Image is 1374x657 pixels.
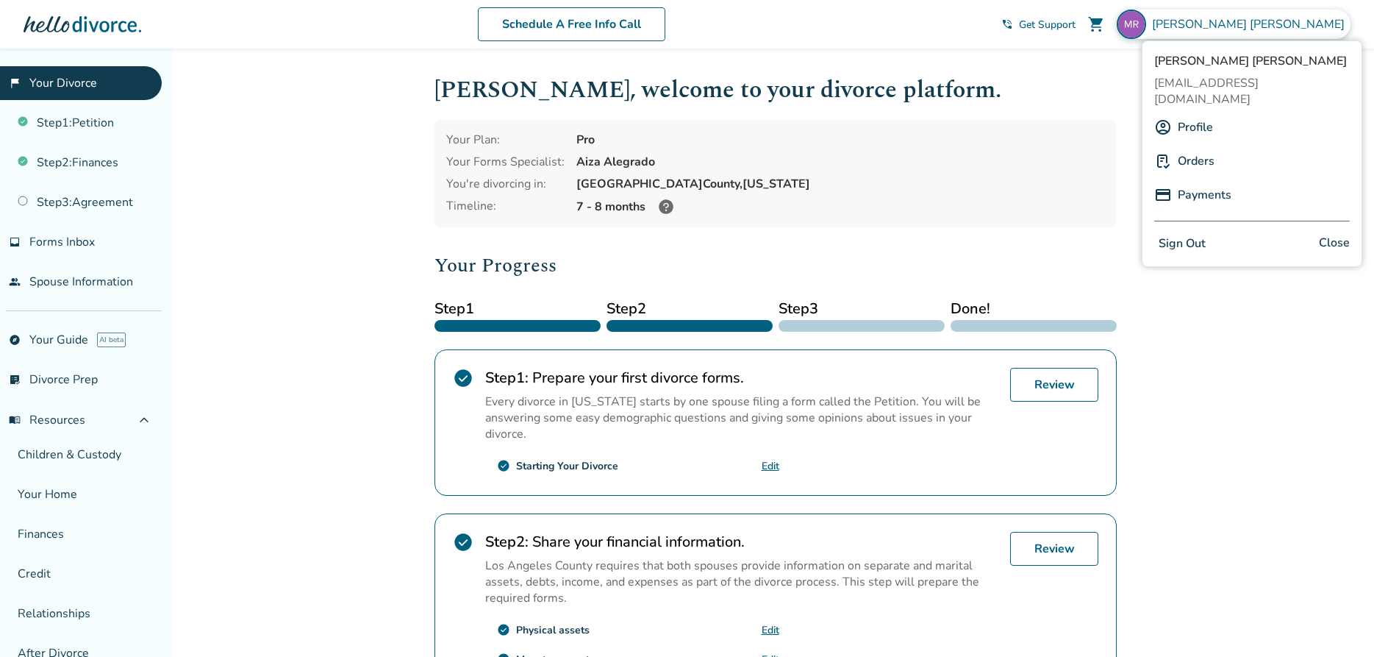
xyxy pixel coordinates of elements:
span: flag_2 [9,77,21,89]
span: Step 1 [434,298,601,320]
h2: Your Progress [434,251,1117,280]
span: Step 3 [779,298,945,320]
h1: [PERSON_NAME] , welcome to your divorce platform. [434,72,1117,108]
div: Aiza Alegrado [576,154,1105,170]
img: P [1154,186,1172,204]
a: phone_in_talkGet Support [1001,18,1076,32]
span: Step 2 [607,298,773,320]
span: phone_in_talk [1001,18,1013,30]
span: Forms Inbox [29,234,95,250]
img: morganrusler@gmail.com [1117,10,1146,39]
div: [GEOGRAPHIC_DATA] County, [US_STATE] [576,176,1105,192]
div: 7 - 8 months [576,198,1105,216]
div: You're divorcing in: [446,176,565,192]
span: check_circle [453,368,473,388]
span: inbox [9,236,21,248]
span: list_alt_check [9,374,21,386]
a: Payments [1178,181,1231,209]
span: Get Support [1019,18,1076,32]
a: Orders [1178,147,1214,175]
h2: Prepare your first divorce forms. [485,368,998,388]
strong: Step 1 : [485,368,529,388]
div: Timeline: [446,198,565,216]
p: Los Angeles County requires that both spouses provide information on separate and marital assets,... [485,558,998,606]
span: [PERSON_NAME] [PERSON_NAME] [1152,16,1350,32]
div: Your Plan: [446,132,565,148]
span: [PERSON_NAME] [PERSON_NAME] [1154,53,1350,69]
span: check_circle [453,532,473,553]
span: check_circle [497,623,510,636]
span: Resources [9,412,85,428]
img: A [1154,118,1172,136]
div: Physical assets [516,623,590,637]
span: people [9,276,21,288]
span: check_circle [497,459,510,472]
strong: Step 2 : [485,532,529,552]
div: Your Forms Specialist: [446,154,565,170]
span: shopping_cart [1087,15,1105,33]
a: Profile [1178,113,1213,141]
div: Pro [576,132,1105,148]
a: Review [1010,532,1098,566]
img: P [1154,152,1172,170]
h2: Share your financial information. [485,532,998,552]
a: Edit [762,459,779,473]
span: Done! [951,298,1117,320]
span: [EMAIL_ADDRESS][DOMAIN_NAME] [1154,75,1350,107]
span: explore [9,334,21,346]
a: Edit [762,623,779,637]
p: Every divorce in [US_STATE] starts by one spouse filing a form called the Petition. You will be a... [485,394,998,442]
iframe: Chat Widget [1300,586,1374,657]
span: expand_less [135,411,153,429]
span: AI beta [97,333,126,347]
button: Sign Out [1154,233,1210,255]
span: Close [1319,233,1350,255]
a: Review [1010,368,1098,402]
a: Schedule A Free Info Call [478,7,665,41]
span: menu_book [9,414,21,426]
div: Starting Your Divorce [516,459,618,473]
